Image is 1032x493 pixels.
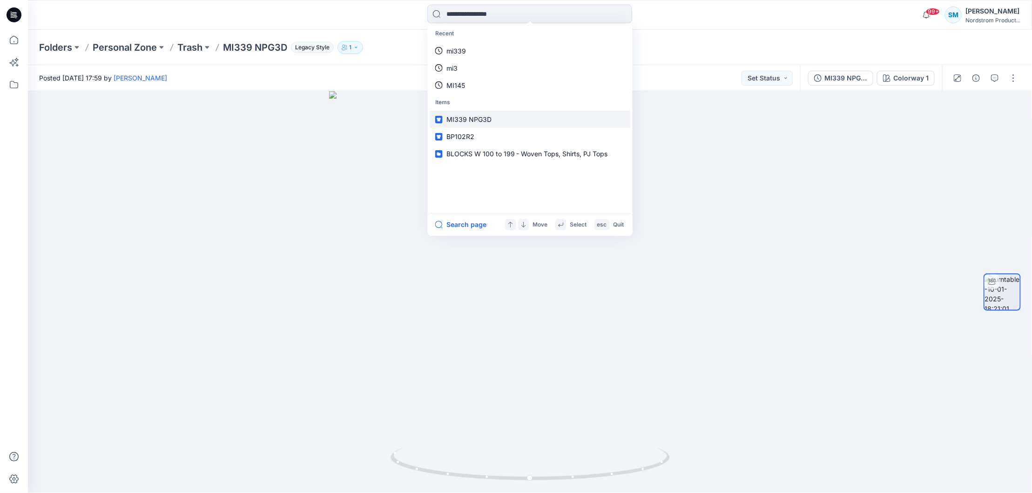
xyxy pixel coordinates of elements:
a: mi339 [430,42,631,60]
span: BLOCKS W 100 to 199 - Woven Tops, Shirts, PJ Tops [446,150,608,158]
a: Folders [39,41,72,54]
span: 99+ [926,8,940,15]
span: Posted [DATE] 17:59 by [39,73,167,83]
button: Colorway 1 [877,71,935,86]
p: Items [430,94,631,111]
button: Details [969,71,984,86]
span: BP102R2 [446,133,474,140]
div: Nordstrom Product... [965,17,1020,24]
a: BP102R2 [430,128,631,145]
div: MI339 NPG3D [824,73,867,83]
div: Colorway 1 [893,73,929,83]
p: Quit [614,220,624,230]
button: Legacy Style [287,41,334,54]
p: Move [533,220,548,230]
span: Legacy Style [291,42,334,53]
span: MI339 NPG3D [446,115,492,123]
a: MI145 [430,77,631,94]
p: MI145 [446,80,465,90]
p: Select [570,220,587,230]
p: Recent [430,25,631,42]
a: mi3 [430,60,631,77]
a: Personal Zone [93,41,157,54]
div: SM [945,7,962,23]
p: mi339 [446,46,466,56]
a: Trash [177,41,202,54]
a: [PERSON_NAME] [114,74,167,82]
p: mi3 [446,63,458,73]
a: BLOCKS W 100 to 199 - Woven Tops, Shirts, PJ Tops [430,145,631,162]
button: Search page [435,219,486,230]
p: 1 [349,42,351,53]
div: [PERSON_NAME] [965,6,1020,17]
img: turntable-10-01-2025-18:21:01 [985,274,1020,310]
button: MI339 NPG3D [808,71,873,86]
p: MI339 NPG3D [223,41,287,54]
p: esc [597,220,607,230]
a: MI339 NPG3D [430,111,631,128]
button: 1 [337,41,363,54]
